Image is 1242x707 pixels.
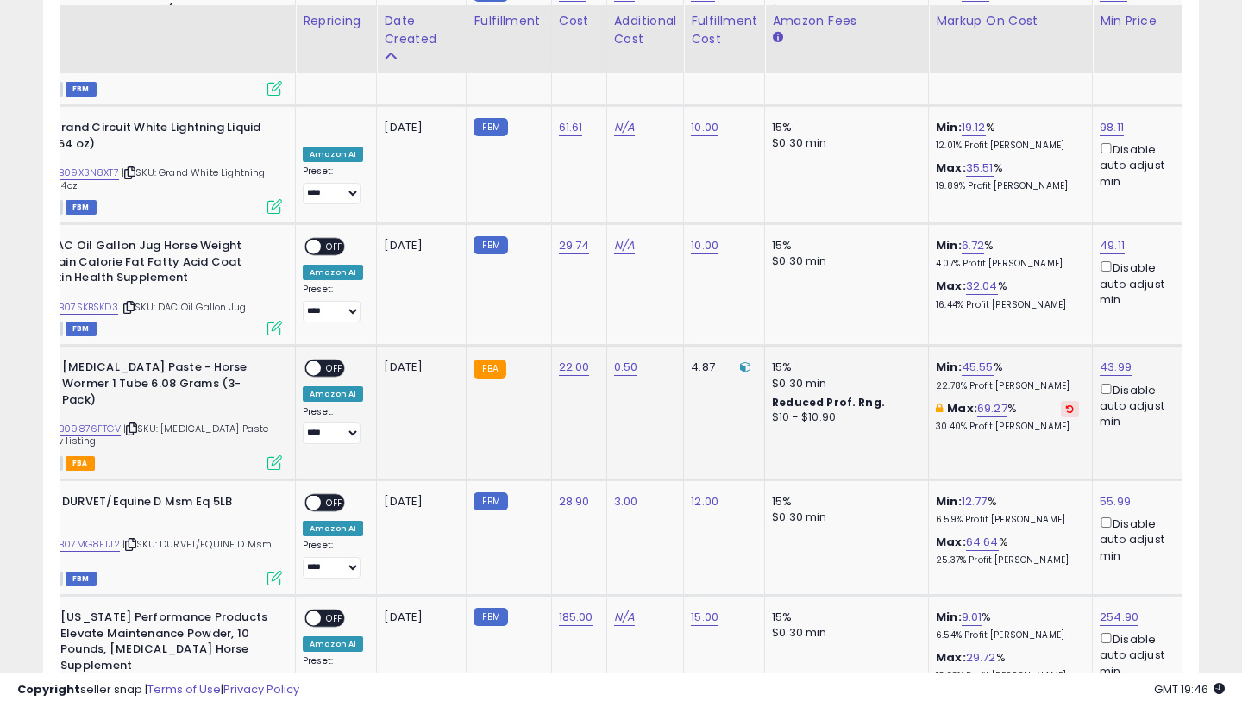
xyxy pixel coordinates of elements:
[936,401,1079,433] div: %
[691,119,718,136] a: 10.00
[384,494,453,510] div: [DATE]
[303,540,363,579] div: Preset:
[303,406,363,445] div: Preset:
[223,681,299,698] a: Privacy Policy
[303,147,363,162] div: Amazon AI
[936,493,962,510] b: Min:
[772,120,915,135] div: 15%
[303,636,363,652] div: Amazon AI
[1100,380,1182,430] div: Disable auto adjust min
[59,166,119,180] a: B09X3N8XT7
[303,655,363,694] div: Preset:
[321,496,348,510] span: OFF
[962,493,988,510] a: 12.77
[23,166,266,191] span: | SKU: Grand White Lightning Liquid 64oz
[936,649,966,666] b: Max:
[614,119,635,136] a: N/A
[962,119,986,136] a: 19.12
[772,238,915,253] div: 15%
[1100,629,1182,679] div: Disable auto adjust min
[772,2,915,17] div: $0.30 min
[384,610,453,625] div: [DATE]
[772,376,915,391] div: $0.30 min
[936,534,966,550] b: Max:
[62,360,272,412] b: [MEDICAL_DATA] Paste - Horse Wormer 1 Tube 6.08 Grams (3-Pack)
[936,258,1079,270] p: 4.07% Profit [PERSON_NAME]
[936,535,1079,566] div: %
[772,610,915,625] div: 15%
[614,493,638,510] a: 3.00
[474,12,543,30] div: Fulfillment
[936,610,1079,641] div: %
[559,359,590,376] a: 22.00
[962,359,994,376] a: 45.55
[929,5,1093,73] th: The percentage added to the cost of goods (COGS) that forms the calculator for Min & Max prices.
[772,135,915,151] div: $0.30 min
[303,265,363,280] div: Amazon AI
[321,361,348,376] span: OFF
[936,160,1079,192] div: %
[691,360,751,375] div: 4.87
[121,300,246,314] span: | SKU: DAC Oil Gallon Jug
[59,422,121,436] a: B09876FTGV
[936,160,966,176] b: Max:
[772,410,915,425] div: $10 - $10.90
[52,120,261,156] b: Grand Circuit White Lightning Liquid (64 oz)
[559,237,590,254] a: 29.74
[559,12,599,30] div: Cost
[936,514,1079,526] p: 6.59% Profit [PERSON_NAME]
[1100,514,1182,564] div: Disable auto adjust min
[936,421,1079,433] p: 30.40% Profit [PERSON_NAME]
[691,237,718,254] a: 10.00
[66,322,97,336] span: FBM
[1100,119,1124,136] a: 98.11
[772,253,915,269] div: $0.30 min
[303,386,363,402] div: Amazon AI
[614,12,677,48] div: Additional Cost
[1154,681,1225,698] span: 2025-08-17 19:46 GMT
[966,278,998,295] a: 32.04
[1100,258,1182,308] div: Disable auto adjust min
[614,609,635,626] a: N/A
[691,493,718,510] a: 12.00
[936,238,1079,270] div: %
[23,494,282,584] div: ASIN:
[559,493,590,510] a: 28.90
[66,82,97,97] span: FBM
[936,494,1079,526] div: %
[59,537,120,552] a: B07MG8FTJ2
[936,360,1079,391] div: %
[303,166,363,204] div: Preset:
[17,682,299,698] div: seller snap | |
[303,521,363,536] div: Amazon AI
[936,119,962,135] b: Min:
[772,625,915,641] div: $0.30 min
[1100,359,1132,376] a: 43.99
[1100,609,1138,626] a: 254.90
[772,30,782,46] small: Amazon Fees.
[321,240,348,254] span: OFF
[474,608,507,626] small: FBM
[977,400,1007,417] a: 69.27
[147,681,221,698] a: Terms of Use
[936,120,1079,152] div: %
[962,237,985,254] a: 6.72
[936,278,966,294] b: Max:
[384,360,453,375] div: [DATE]
[772,12,921,30] div: Amazon Fees
[474,492,507,510] small: FBM
[936,180,1079,192] p: 19.89% Profit [PERSON_NAME]
[19,12,288,30] div: Title
[936,12,1085,30] div: Markup on Cost
[66,572,97,586] span: FBM
[966,534,999,551] a: 64.64
[936,237,962,253] b: Min:
[66,200,97,215] span: FBM
[23,120,282,212] div: ASIN:
[936,278,1079,310] div: %
[559,119,583,136] a: 61.61
[474,360,505,379] small: FBA
[936,554,1079,566] p: 25.37% Profit [PERSON_NAME]
[60,610,270,678] b: [US_STATE] Performance Products Elevate Maintenance Powder, 10 Pounds, [MEDICAL_DATA] Horse Suppl...
[62,494,272,515] b: DURVET/Equine D Msm Eq 5LB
